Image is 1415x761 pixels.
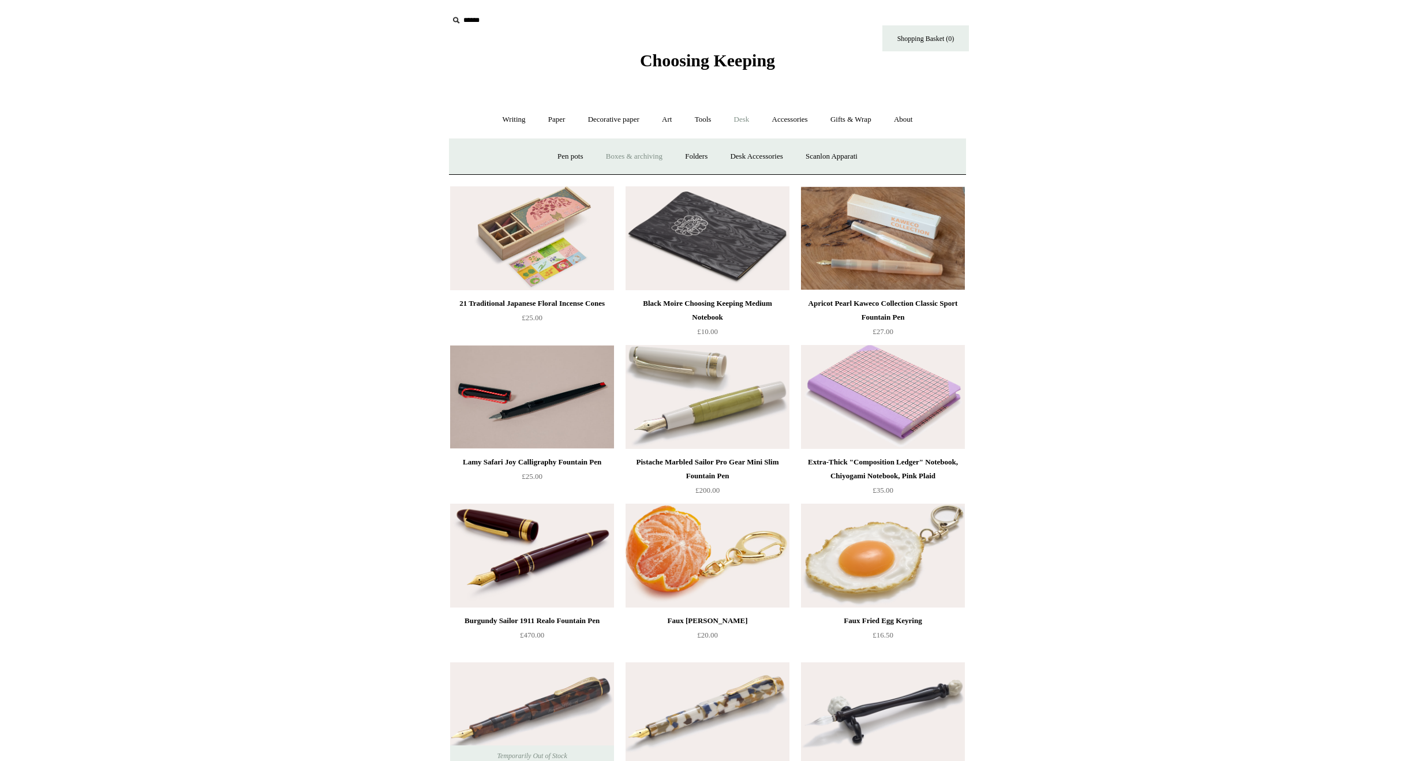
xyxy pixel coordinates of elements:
a: Folders [675,141,718,172]
span: £470.00 [520,631,544,639]
img: 21 Traditional Japanese Floral Incense Cones [450,186,614,290]
span: £200.00 [695,486,720,494]
div: Faux Fried Egg Keyring [804,614,962,628]
a: Decorative paper [578,104,650,135]
a: Pen pots [547,141,593,172]
span: £10.00 [697,327,718,336]
a: Art [652,104,682,135]
div: Black Moire Choosing Keeping Medium Notebook [628,297,787,324]
a: Apricot Pearl Kaweco Collection Classic Sport Fountain Pen Apricot Pearl Kaweco Collection Classi... [801,186,965,290]
a: Desk Accessories [720,141,793,172]
img: Burgundy Sailor 1911 Realo Fountain Pen [450,504,614,608]
div: Lamy Safari Joy Calligraphy Fountain Pen [453,455,611,469]
a: Apricot Pearl Kaweco Collection Classic Sport Fountain Pen £27.00 [801,297,965,344]
a: Gifts & Wrap [820,104,882,135]
span: Choosing Keeping [640,51,775,70]
img: Apricot Pearl Kaweco Collection Classic Sport Fountain Pen [801,186,965,290]
div: Faux [PERSON_NAME] [628,614,787,628]
a: Shopping Basket (0) [882,25,969,51]
a: Accessories [762,104,818,135]
a: 21 Traditional Japanese Floral Incense Cones £25.00 [450,297,614,344]
a: Faux Fried Egg Keyring £16.50 [801,614,965,661]
a: Black Moire Choosing Keeping Medium Notebook £10.00 [626,297,789,344]
img: Lamy Safari Joy Calligraphy Fountain Pen [450,345,614,449]
img: Faux Fried Egg Keyring [801,504,965,608]
a: Choosing Keeping [640,60,775,68]
a: Black Moire Choosing Keeping Medium Notebook Black Moire Choosing Keeping Medium Notebook [626,186,789,290]
img: Black Moire Choosing Keeping Medium Notebook [626,186,789,290]
a: Extra-Thick "Composition Ledger" Notebook, Chiyogami Notebook, Pink Plaid Extra-Thick "Compositio... [801,345,965,449]
a: Desk [724,104,760,135]
a: Paper [538,104,576,135]
a: 21 Traditional Japanese Floral Incense Cones 21 Traditional Japanese Floral Incense Cones [450,186,614,290]
a: Extra-Thick "Composition Ledger" Notebook, Chiyogami Notebook, Pink Plaid £35.00 [801,455,965,503]
a: Pistache Marbled Sailor Pro Gear Mini Slim Fountain Pen Pistache Marbled Sailor Pro Gear Mini Sli... [626,345,789,449]
a: Pistache Marbled Sailor Pro Gear Mini Slim Fountain Pen £200.00 [626,455,789,503]
div: 21 Traditional Japanese Floral Incense Cones [453,297,611,310]
a: About [884,104,923,135]
a: Faux Fried Egg Keyring Faux Fried Egg Keyring [801,504,965,608]
span: £16.50 [873,631,893,639]
img: Extra-Thick "Composition Ledger" Notebook, Chiyogami Notebook, Pink Plaid [801,345,965,449]
a: Burgundy Sailor 1911 Realo Fountain Pen Burgundy Sailor 1911 Realo Fountain Pen [450,504,614,608]
a: Writing [492,104,536,135]
a: Boxes & archiving [596,141,673,172]
a: Burgundy Sailor 1911 Realo Fountain Pen £470.00 [450,614,614,661]
img: Faux Clementine Keyring [626,504,789,608]
a: Faux Clementine Keyring Faux Clementine Keyring [626,504,789,608]
div: Pistache Marbled Sailor Pro Gear Mini Slim Fountain Pen [628,455,787,483]
div: Burgundy Sailor 1911 Realo Fountain Pen [453,614,611,628]
div: Apricot Pearl Kaweco Collection Classic Sport Fountain Pen [804,297,962,324]
div: Extra-Thick "Composition Ledger" Notebook, Chiyogami Notebook, Pink Plaid [804,455,962,483]
a: Tools [684,104,722,135]
a: Faux [PERSON_NAME] £20.00 [626,614,789,661]
span: £20.00 [697,631,718,639]
span: £27.00 [873,327,893,336]
img: Pistache Marbled Sailor Pro Gear Mini Slim Fountain Pen [626,345,789,449]
a: Scanlon Apparati [795,141,868,172]
span: £25.00 [522,472,542,481]
a: Lamy Safari Joy Calligraphy Fountain Pen £25.00 [450,455,614,503]
a: Lamy Safari Joy Calligraphy Fountain Pen Lamy Safari Joy Calligraphy Fountain Pen [450,345,614,449]
span: £25.00 [522,313,542,322]
span: £35.00 [873,486,893,494]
